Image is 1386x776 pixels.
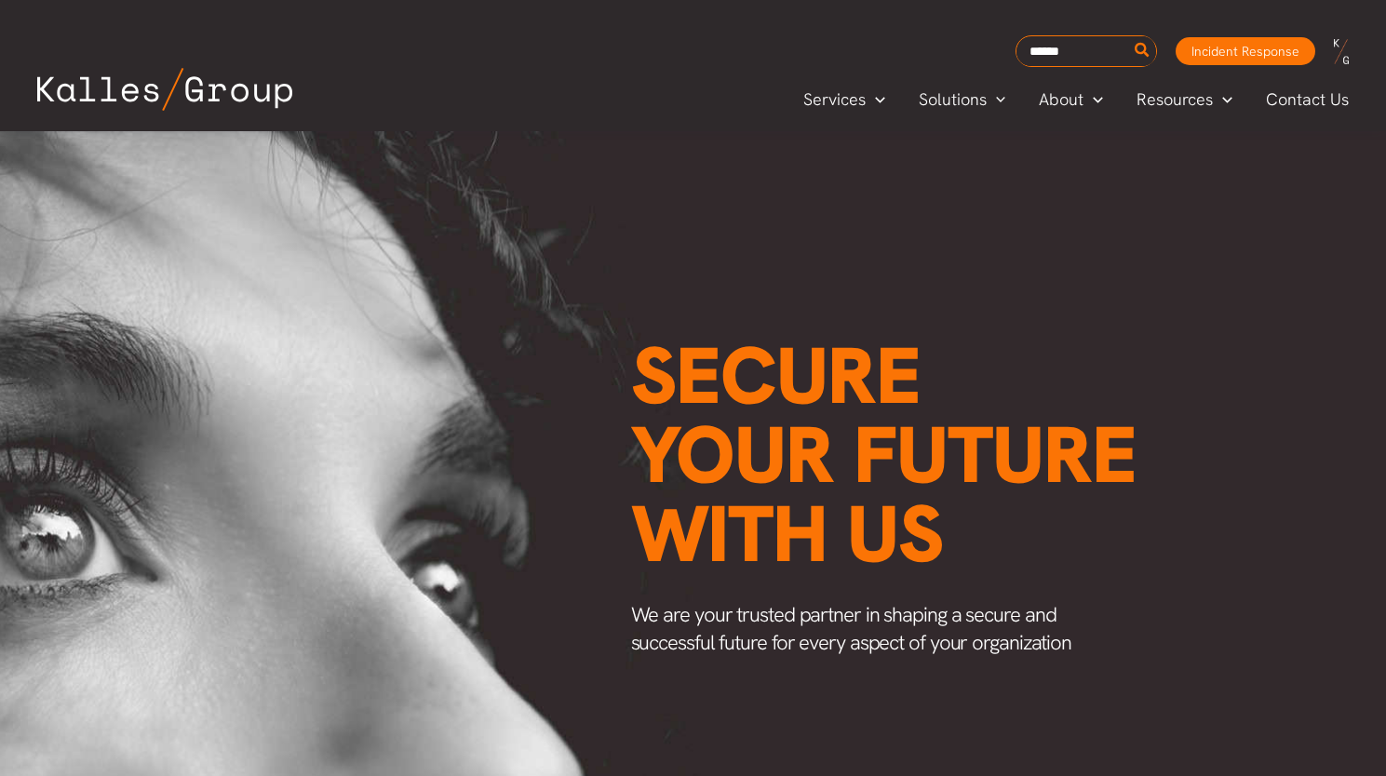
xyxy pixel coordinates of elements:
a: ResourcesMenu Toggle [1120,86,1249,114]
span: Menu Toggle [866,86,885,114]
span: Menu Toggle [1213,86,1232,114]
a: SolutionsMenu Toggle [902,86,1023,114]
a: ServicesMenu Toggle [787,86,902,114]
span: Contact Us [1266,86,1349,114]
img: Kalles Group [37,68,292,111]
span: Menu Toggle [1083,86,1103,114]
span: Services [803,86,866,114]
nav: Primary Site Navigation [787,84,1367,114]
span: We are your trusted partner in shaping a secure and successful future for every aspect of your or... [631,601,1072,656]
a: Incident Response [1176,37,1315,65]
span: Solutions [919,86,987,114]
a: AboutMenu Toggle [1022,86,1120,114]
span: Resources [1137,86,1213,114]
span: Menu Toggle [987,86,1006,114]
a: Contact Us [1249,86,1367,114]
span: About [1039,86,1083,114]
span: Secure your future with us [631,324,1137,585]
button: Search [1131,36,1154,66]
